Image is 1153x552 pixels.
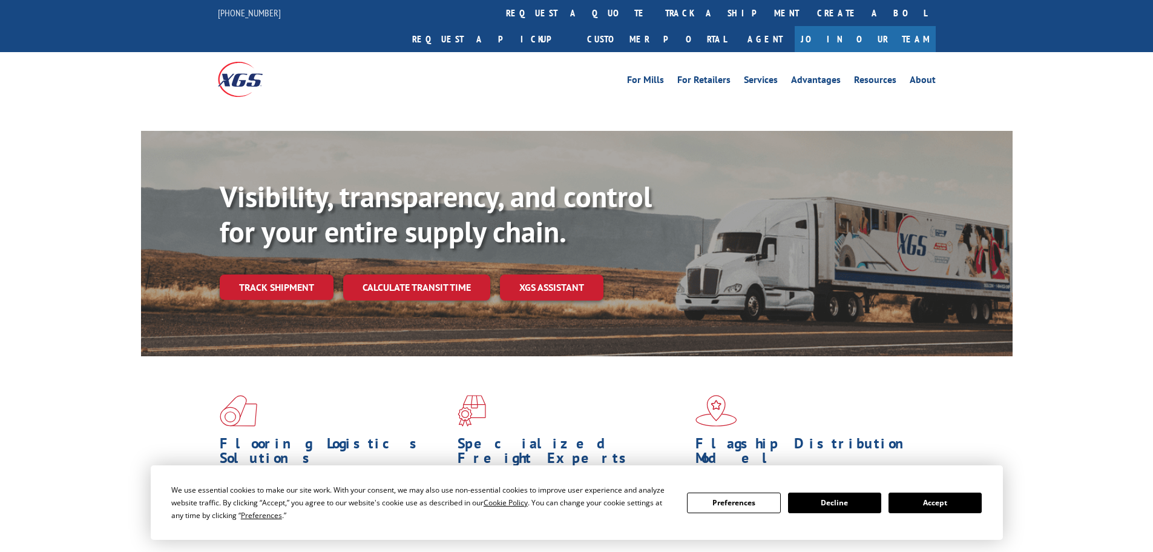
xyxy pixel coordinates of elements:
[218,7,281,19] a: [PHONE_NUMBER]
[687,493,780,513] button: Preferences
[343,274,490,301] a: Calculate transit time
[151,465,1003,540] div: Cookie Consent Prompt
[578,26,735,52] a: Customer Portal
[220,395,257,427] img: xgs-icon-total-supply-chain-intelligence-red
[788,493,881,513] button: Decline
[695,395,737,427] img: xgs-icon-flagship-distribution-model-red
[854,75,896,88] a: Resources
[220,178,652,250] b: Visibility, transparency, and control for your entire supply chain.
[791,75,841,88] a: Advantages
[403,26,578,52] a: Request a pickup
[910,75,936,88] a: About
[795,26,936,52] a: Join Our Team
[744,75,778,88] a: Services
[220,274,333,300] a: Track shipment
[627,75,664,88] a: For Mills
[220,436,448,471] h1: Flooring Logistics Solutions
[458,395,486,427] img: xgs-icon-focused-on-flooring-red
[500,274,603,301] a: XGS ASSISTANT
[484,497,528,508] span: Cookie Policy
[241,510,282,520] span: Preferences
[458,436,686,471] h1: Specialized Freight Experts
[889,493,982,513] button: Accept
[171,484,672,522] div: We use essential cookies to make our site work. With your consent, we may also use non-essential ...
[695,436,924,471] h1: Flagship Distribution Model
[735,26,795,52] a: Agent
[677,75,731,88] a: For Retailers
